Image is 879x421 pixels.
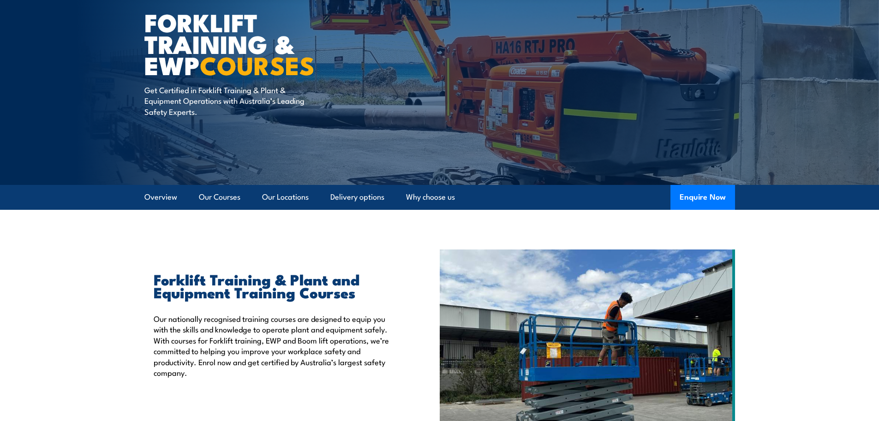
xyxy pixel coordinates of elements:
a: Our Courses [199,185,240,209]
strong: COURSES [200,45,315,83]
a: Delivery options [330,185,384,209]
button: Enquire Now [670,185,735,210]
p: Our nationally recognised training courses are designed to equip you with the skills and knowledg... [154,313,397,378]
h1: Forklift Training & EWP [144,11,372,76]
a: Our Locations [262,185,309,209]
p: Get Certified in Forklift Training & Plant & Equipment Operations with Australia’s Leading Safety... [144,84,313,117]
a: Overview [144,185,177,209]
a: Why choose us [406,185,455,209]
h2: Forklift Training & Plant and Equipment Training Courses [154,273,397,298]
